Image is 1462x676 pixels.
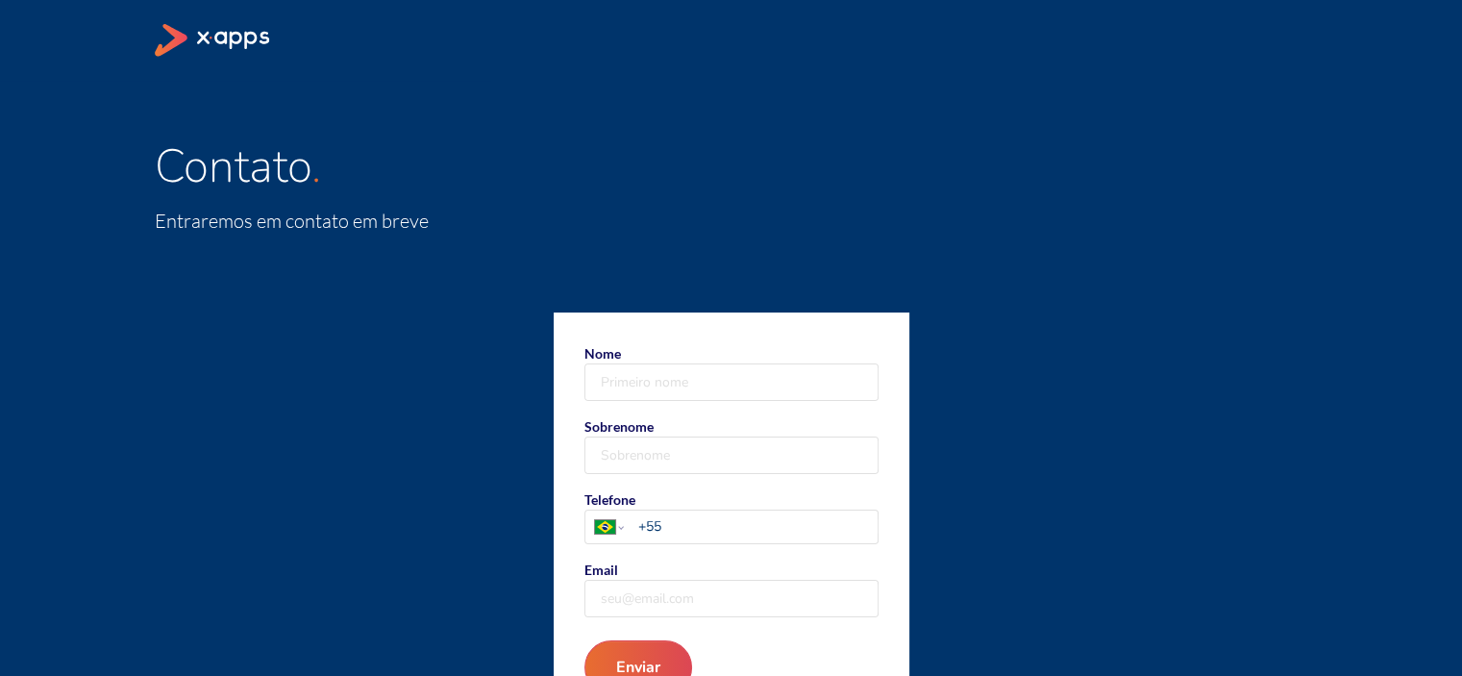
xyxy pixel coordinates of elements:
input: Sobrenome [585,438,878,473]
span: Entraremos em contato em breve [155,209,429,233]
input: Email [585,581,878,616]
input: TelefonePhone number country [637,516,877,537]
label: Telefone [584,489,879,544]
label: Nome [584,343,879,401]
label: Email [584,560,879,617]
label: Sobrenome [584,416,879,474]
input: Nome [585,364,878,400]
span: Contato [155,135,311,198]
